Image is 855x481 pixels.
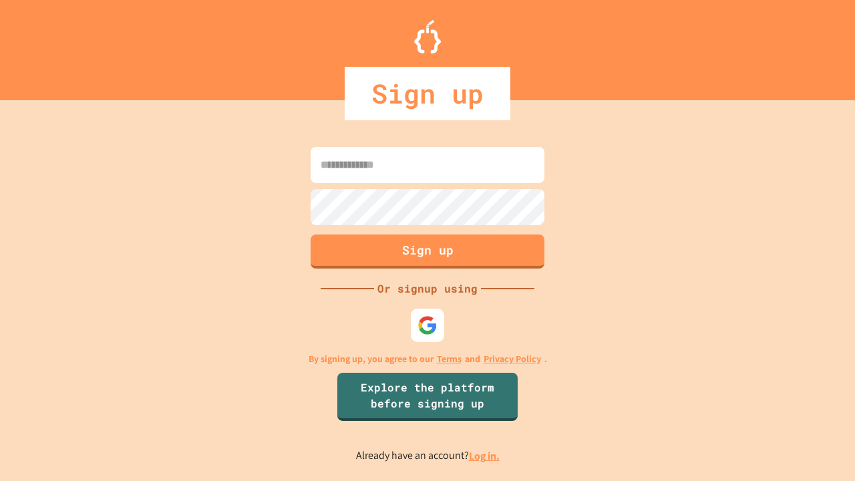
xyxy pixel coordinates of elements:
[356,448,500,464] p: Already have an account?
[309,352,547,366] p: By signing up, you agree to our and .
[484,352,541,366] a: Privacy Policy
[437,352,462,366] a: Terms
[374,281,481,297] div: Or signup using
[417,315,438,335] img: google-icon.svg
[469,449,500,463] a: Log in.
[414,20,441,53] img: Logo.svg
[345,67,510,120] div: Sign up
[311,234,544,269] button: Sign up
[337,373,518,421] a: Explore the platform before signing up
